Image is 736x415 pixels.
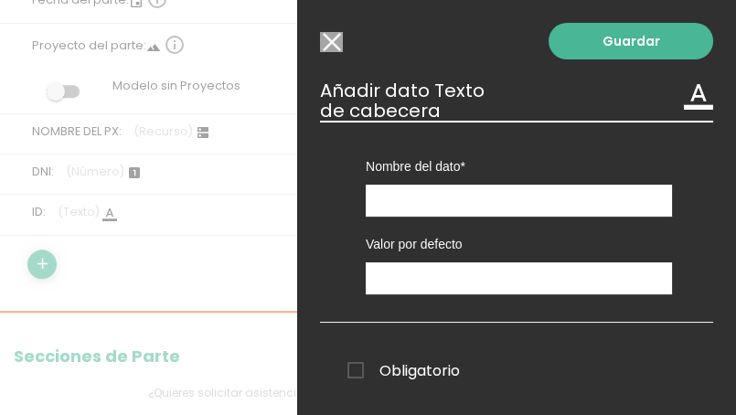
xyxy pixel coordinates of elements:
span: Obligatorio [347,359,460,382]
i: format_color_text [684,80,713,110]
a: Guardar [549,23,713,59]
label: Nombre del dato [366,157,672,176]
label: Valor por defecto [366,235,672,253]
h3: Añadir dato Texto de cabecera [320,80,713,121]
